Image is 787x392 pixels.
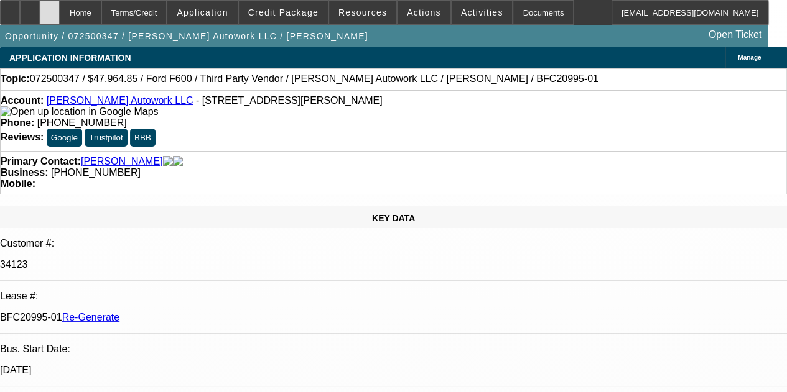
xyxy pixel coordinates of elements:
span: Manage [738,54,761,61]
span: Actions [407,7,441,17]
span: KEY DATA [372,213,415,223]
span: Resources [338,7,387,17]
strong: Account: [1,95,44,106]
span: [PHONE_NUMBER] [37,117,127,128]
a: [PERSON_NAME] Autowork LLC [47,95,193,106]
img: Open up location in Google Maps [1,106,158,117]
button: Resources [329,1,396,24]
a: Open Ticket [704,24,766,45]
span: APPLICATION INFORMATION [9,53,131,63]
strong: Topic: [1,73,30,84]
a: [PERSON_NAME] [81,156,163,167]
strong: Reviews: [1,132,44,142]
button: Actions [398,1,450,24]
span: Application [177,7,228,17]
button: BBB [130,129,156,147]
button: Credit Package [239,1,328,24]
button: Google [47,129,82,147]
img: linkedin-icon.png [173,156,183,167]
span: - [STREET_ADDRESS][PERSON_NAME] [196,95,383,106]
a: Re-Generate [62,312,120,322]
button: Application [167,1,237,24]
strong: Mobile: [1,178,35,189]
span: 072500347 / $47,964.85 / Ford F600 / Third Party Vendor / [PERSON_NAME] Autowork LLC / [PERSON_NA... [30,73,598,84]
a: View Google Maps [1,106,158,117]
strong: Primary Contact: [1,156,81,167]
img: facebook-icon.png [163,156,173,167]
span: Credit Package [248,7,319,17]
button: Trustpilot [85,129,127,147]
strong: Business: [1,167,48,178]
span: Opportunity / 072500347 / [PERSON_NAME] Autowork LLC / [PERSON_NAME] [5,31,368,41]
span: [PHONE_NUMBER] [51,167,141,178]
strong: Phone: [1,117,34,128]
span: Activities [461,7,503,17]
button: Activities [452,1,513,24]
